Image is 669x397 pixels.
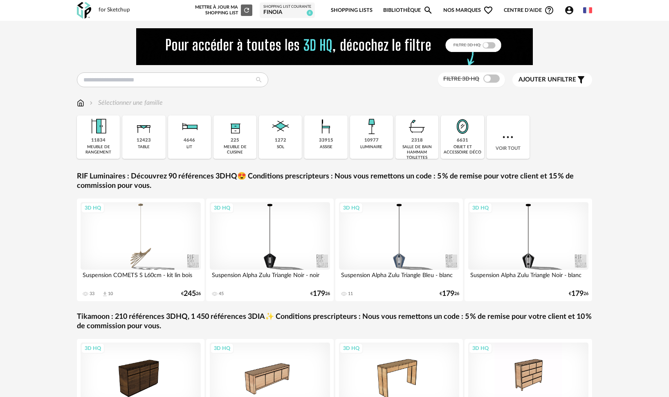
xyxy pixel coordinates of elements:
[398,144,436,160] div: salle de bain hammam toilettes
[224,115,246,138] img: Rangement.png
[108,291,113,297] div: 10
[269,115,292,138] img: Sol.png
[335,198,463,301] a: 3D HQ Suspension Alpha Zulu Triangle Bleu - blanc 11 €17926
[184,138,195,144] div: 4646
[519,76,576,84] span: filtre
[243,8,250,12] span: Refresh icon
[77,2,91,19] img: OXP
[91,138,106,144] div: 11834
[442,291,454,297] span: 179
[483,5,493,15] span: Heart Outline icon
[186,144,192,150] div: lit
[263,5,311,16] a: Shopping List courante finoia 8
[423,5,433,15] span: Magnify icon
[411,138,423,144] div: 2318
[81,270,201,286] div: Suspension COMETS S L60cm - kit lin bois
[99,7,130,14] div: for Sketchup
[210,270,330,286] div: Suspension Alpha Zulu Triangle Noir - noir
[81,343,105,354] div: 3D HQ
[504,5,554,15] span: Centre d'aideHelp Circle Outline icon
[457,138,468,144] div: 6631
[440,291,459,297] div: € 26
[569,291,588,297] div: € 26
[90,291,94,297] div: 33
[79,144,117,155] div: meuble de rangement
[219,291,224,297] div: 45
[320,144,332,150] div: assise
[263,9,311,16] div: finoia
[583,6,592,15] img: fr
[77,198,204,301] a: 3D HQ Suspension COMETS S L60cm - kit lin bois 33 Download icon 10 €24526
[81,203,105,213] div: 3D HQ
[443,76,479,82] span: Filtre 3D HQ
[136,28,533,65] img: FILTRE%20HQ%20NEW_V1%20(4).gif
[307,10,313,16] span: 8
[88,115,110,138] img: Meuble%20de%20rangement.png
[383,1,433,20] a: BibliothèqueMagnify icon
[443,144,481,155] div: objet et accessoire déco
[364,138,379,144] div: 10977
[512,73,592,87] button: Ajouter unfiltre Filter icon
[339,203,363,213] div: 3D HQ
[77,172,592,191] a: RIF Luminaires : Découvrez 90 références 3DHQ😍 Conditions prescripteurs : Nous vous remettons un ...
[77,312,592,332] a: Tikamoon : 210 références 3DHQ, 1 450 références 3DIA✨ Conditions prescripteurs : Nous vous remet...
[468,270,588,286] div: Suspension Alpha Zulu Triangle Noir - blanc
[406,115,428,138] img: Salle%20de%20bain.png
[138,144,150,150] div: table
[501,130,515,144] img: more.7b13dc1.svg
[487,115,530,159] div: Voir tout
[576,75,586,85] span: Filter icon
[88,98,163,108] div: Sélectionner une famille
[77,98,84,108] img: svg+xml;base64,PHN2ZyB3aWR0aD0iMTYiIGhlaWdodD0iMTciIHZpZXdCb3g9IjAgMCAxNiAxNyIgZmlsbD0ibm9uZSIgeG...
[319,138,333,144] div: 33915
[519,77,557,83] span: Ajouter un
[469,203,492,213] div: 3D HQ
[469,343,492,354] div: 3D HQ
[210,203,234,213] div: 3D HQ
[133,115,155,138] img: Table.png
[564,5,574,15] span: Account Circle icon
[206,198,334,301] a: 3D HQ Suspension Alpha Zulu Triangle Noir - noir 45 €17926
[277,144,284,150] div: sol
[564,5,578,15] span: Account Circle icon
[313,291,325,297] span: 179
[348,291,353,297] div: 11
[315,115,337,138] img: Assise.png
[184,291,196,297] span: 245
[210,343,234,354] div: 3D HQ
[137,138,151,144] div: 12423
[339,343,363,354] div: 3D HQ
[331,1,373,20] a: Shopping Lists
[544,5,554,15] span: Help Circle Outline icon
[216,144,254,155] div: meuble de cuisine
[360,144,382,150] div: luminaire
[339,270,459,286] div: Suspension Alpha Zulu Triangle Bleu - blanc
[263,5,311,9] div: Shopping List courante
[181,291,201,297] div: € 26
[102,291,108,297] span: Download icon
[451,115,474,138] img: Miroir.png
[231,138,239,144] div: 225
[465,198,592,301] a: 3D HQ Suspension Alpha Zulu Triangle Noir - blanc €17926
[443,1,493,20] span: Nos marques
[275,138,286,144] div: 1272
[571,291,584,297] span: 179
[360,115,382,138] img: Luminaire.png
[88,98,94,108] img: svg+xml;base64,PHN2ZyB3aWR0aD0iMTYiIGhlaWdodD0iMTYiIHZpZXdCb3g9IjAgMCAxNiAxNiIgZmlsbD0ibm9uZSIgeG...
[193,5,252,16] div: Mettre à jour ma Shopping List
[310,291,330,297] div: € 26
[178,115,200,138] img: Literie.png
